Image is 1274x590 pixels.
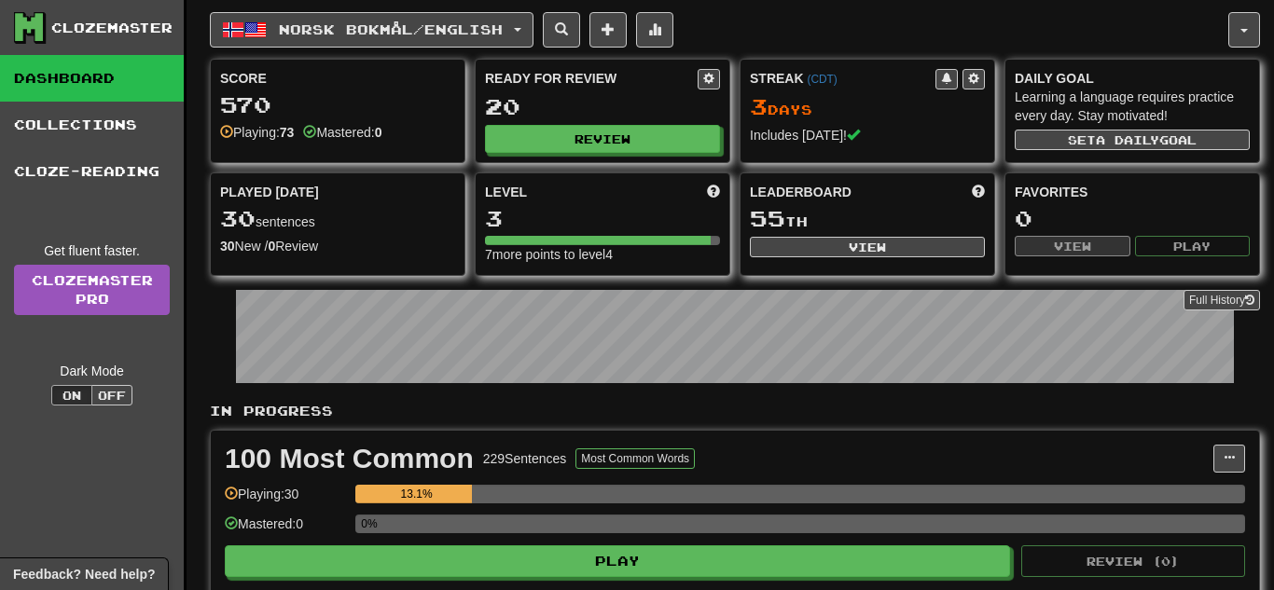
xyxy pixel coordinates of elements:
div: th [750,207,985,231]
div: 229 Sentences [483,449,567,468]
span: Played [DATE] [220,183,319,201]
button: On [51,385,92,405]
a: (CDT) [807,73,837,86]
div: New / Review [220,237,455,255]
p: In Progress [210,402,1260,420]
span: Norsk bokmål / English [279,21,503,37]
span: Leaderboard [750,183,852,201]
button: Most Common Words [575,448,695,469]
strong: 30 [220,239,235,254]
span: a daily [1096,133,1159,146]
div: Mastered: [303,123,381,142]
div: Playing: 30 [225,485,346,515]
span: 55 [750,205,785,231]
div: Playing: [220,123,294,142]
div: 7 more points to level 4 [485,245,720,264]
span: Score more points to level up [707,183,720,201]
button: Review (0) [1021,545,1245,577]
div: Mastered: 0 [225,515,346,545]
div: Score [220,69,455,88]
span: This week in points, UTC [972,183,985,201]
div: 20 [485,95,720,118]
div: Learning a language requires practice every day. Stay motivated! [1015,88,1250,125]
button: View [1015,236,1130,256]
button: Norsk bokmål/English [210,12,533,48]
div: 0 [1015,207,1250,230]
span: 3 [750,93,768,119]
div: Dark Mode [14,362,170,380]
span: Level [485,183,527,201]
button: Seta dailygoal [1015,130,1250,150]
strong: 73 [280,125,295,140]
div: Clozemaster [51,19,173,37]
div: Favorites [1015,183,1250,201]
a: ClozemasterPro [14,265,170,315]
span: 30 [220,205,256,231]
button: Off [91,385,132,405]
div: Get fluent faster. [14,241,170,260]
button: More stats [636,12,673,48]
button: Play [1135,236,1251,256]
strong: 0 [375,125,382,140]
button: Full History [1184,290,1260,310]
span: Open feedback widget [13,565,155,583]
div: 3 [485,207,720,230]
button: Add sentence to collection [589,12,627,48]
div: 13.1% [361,485,472,503]
button: Search sentences [543,12,580,48]
button: Review [485,125,720,153]
button: Play [225,545,1010,577]
div: 100 Most Common [225,445,474,473]
div: Day s [750,95,985,119]
div: sentences [220,207,455,231]
div: Daily Goal [1015,69,1250,88]
div: Includes [DATE]! [750,126,985,144]
div: Ready for Review [485,69,698,88]
button: View [750,237,985,257]
strong: 0 [268,239,275,254]
div: 570 [220,93,455,117]
div: Streak [750,69,935,88]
